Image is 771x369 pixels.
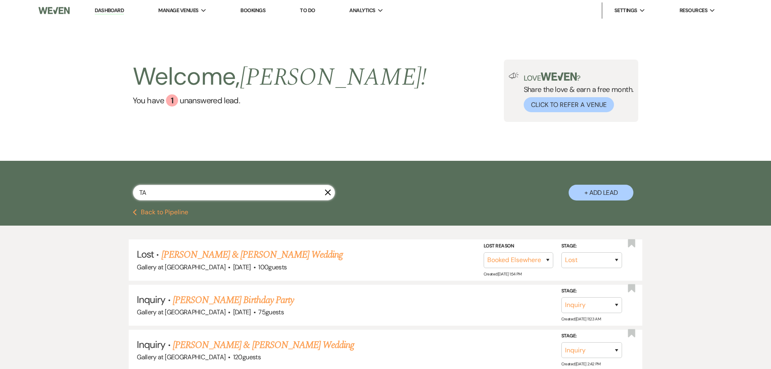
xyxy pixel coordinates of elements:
[173,293,294,307] a: [PERSON_NAME] Birthday Party
[561,316,601,322] span: Created: [DATE] 11:23 AM
[95,7,124,15] a: Dashboard
[137,248,154,260] span: Lost
[161,247,343,262] a: [PERSON_NAME] & [PERSON_NAME] Wedding
[349,6,375,15] span: Analytics
[524,97,614,112] button: Click to Refer a Venue
[561,287,622,296] label: Stage:
[240,7,265,14] a: Bookings
[519,73,634,112] div: Share the love & earn a free month.
[614,6,637,15] span: Settings
[509,73,519,79] img: loud-speaker-illustration.svg
[133,94,427,107] a: You have 1 unanswered lead.
[133,209,188,215] button: Back to Pipeline
[561,361,601,367] span: Created: [DATE] 2:42 PM
[38,2,69,19] img: Weven Logo
[158,6,198,15] span: Manage Venues
[569,185,633,200] button: + Add Lead
[137,338,165,351] span: Inquiry
[133,60,427,94] h2: Welcome,
[680,6,707,15] span: Resources
[233,263,251,271] span: [DATE]
[137,263,225,271] span: Gallery at [GEOGRAPHIC_DATA]
[561,242,622,251] label: Stage:
[484,271,522,277] span: Created: [DATE] 1:54 PM
[240,59,427,96] span: [PERSON_NAME] !
[541,73,577,81] img: weven-logo-green.svg
[137,293,165,306] span: Inquiry
[233,353,261,361] span: 120 guests
[484,242,553,251] label: Lost Reason
[173,338,354,352] a: [PERSON_NAME] & [PERSON_NAME] Wedding
[137,308,225,316] span: Gallery at [GEOGRAPHIC_DATA]
[166,94,178,107] div: 1
[258,308,284,316] span: 75 guests
[233,308,251,316] span: [DATE]
[524,73,634,82] p: Love ?
[561,332,622,341] label: Stage:
[137,353,225,361] span: Gallery at [GEOGRAPHIC_DATA]
[258,263,287,271] span: 100 guests
[133,185,335,200] input: Search by name, event date, email address or phone number
[300,7,315,14] a: To Do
